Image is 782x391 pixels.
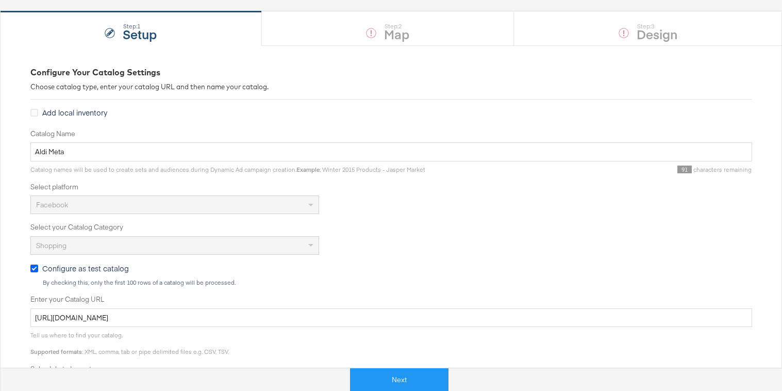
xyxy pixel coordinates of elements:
div: Configure Your Catalog Settings [30,67,752,78]
div: characters remaining [425,166,752,174]
span: Catalog names will be used to create sets and audiences during Dynamic Ad campaign creation. : Wi... [30,166,425,173]
span: Shopping [36,241,66,250]
div: By checking this, only the first 100 rows of a catalog will be processed. [42,279,752,286]
input: Name your catalog e.g. My Dynamic Product Catalog [30,142,752,161]
label: Select your Catalog Category [30,222,752,232]
label: Enter your Catalog URL [30,295,752,304]
div: Step: 1 [123,23,157,30]
label: Select platform [30,182,752,192]
label: Catalog Name [30,129,752,139]
strong: Example [296,166,320,173]
strong: Supported formats [30,348,82,355]
div: Choose catalog type, enter your catalog URL and then name your catalog. [30,82,752,92]
input: Enter Catalog URL, e.g. http://www.example.com/products.xml [30,308,752,328]
span: Facebook [36,200,68,209]
span: Configure as test catalog [42,263,129,273]
span: Tell us where to find your catalog. : XML, comma, tab or pipe delimited files e.g. CSV, TSV. [30,331,229,355]
strong: Setup [123,25,157,42]
span: 91 [677,166,692,173]
span: Add local inventory [42,107,107,118]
